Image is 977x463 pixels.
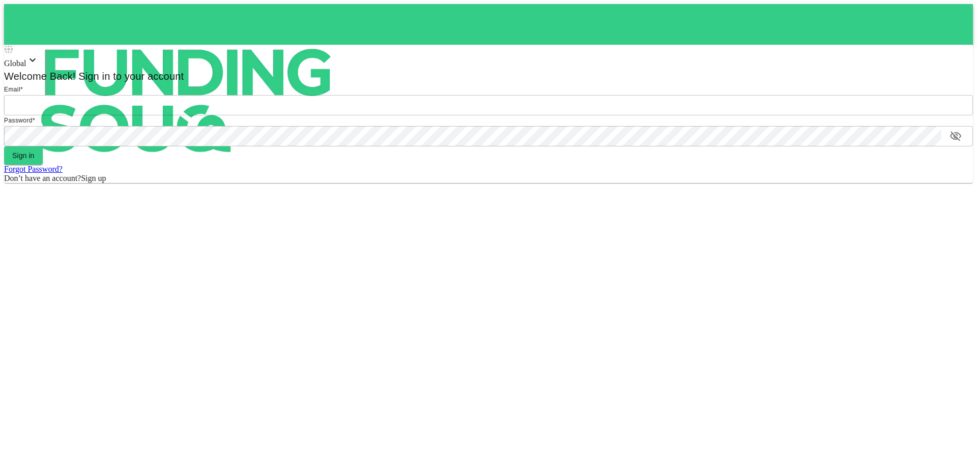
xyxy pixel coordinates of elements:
[4,95,973,115] input: email
[4,165,63,173] a: Forgot Password?
[4,126,941,146] input: password
[4,146,43,165] button: Sign in
[4,4,973,45] a: logo
[4,4,370,197] img: logo
[81,174,106,182] span: Sign up
[4,174,81,182] span: Don’t have an account?
[4,86,20,93] span: Email
[4,117,33,124] span: Password
[4,54,973,68] div: Global
[4,71,76,82] span: Welcome Back!
[76,71,184,82] span: Sign in to your account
